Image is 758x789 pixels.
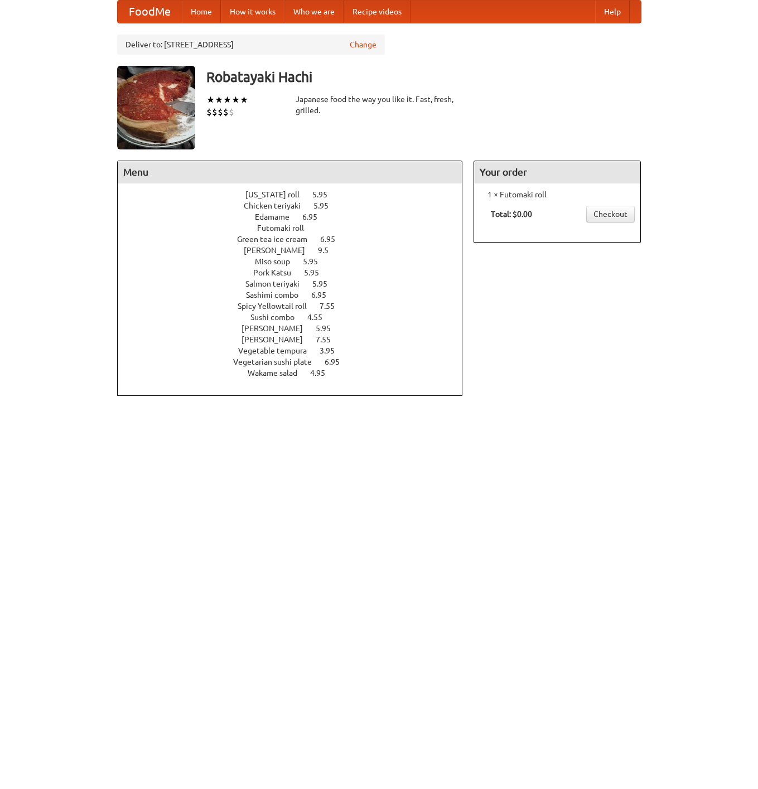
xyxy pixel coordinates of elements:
[304,268,330,277] span: 5.95
[238,346,355,355] a: Vegetable tempura 3.95
[238,302,355,311] a: Spicy Yellowtail roll 7.55
[250,313,343,322] a: Sushi combo 4.55
[257,224,336,233] a: Futomaki roll
[307,313,334,322] span: 4.55
[312,279,339,288] span: 5.95
[244,246,349,255] a: [PERSON_NAME] 9.5
[229,106,234,118] li: $
[242,324,351,333] a: [PERSON_NAME] 5.95
[255,212,301,221] span: Edamame
[237,235,318,244] span: Green tea ice cream
[245,190,311,199] span: [US_STATE] roll
[223,94,231,106] li: ★
[231,94,240,106] li: ★
[491,210,532,219] b: Total: $0.00
[182,1,221,23] a: Home
[316,324,342,333] span: 5.95
[218,106,223,118] li: $
[238,346,318,355] span: Vegetable tempura
[311,291,337,299] span: 6.95
[312,190,339,199] span: 5.95
[242,324,314,333] span: [PERSON_NAME]
[310,369,336,377] span: 4.95
[212,106,218,118] li: $
[245,279,348,288] a: Salmon teriyaki 5.95
[223,106,229,118] li: $
[245,190,348,199] a: [US_STATE] roll 5.95
[245,279,311,288] span: Salmon teriyaki
[240,94,248,106] li: ★
[474,161,640,183] h4: Your order
[233,357,360,366] a: Vegetarian sushi plate 6.95
[255,257,301,266] span: Miso soup
[244,201,312,210] span: Chicken teriyaki
[253,268,340,277] a: Pork Katsu 5.95
[237,235,356,244] a: Green tea ice cream 6.95
[284,1,344,23] a: Who we are
[595,1,630,23] a: Help
[255,212,338,221] a: Edamame 6.95
[242,335,351,344] a: [PERSON_NAME] 7.55
[320,235,346,244] span: 6.95
[206,106,212,118] li: $
[350,39,376,50] a: Change
[480,189,635,200] li: 1 × Futomaki roll
[244,201,349,210] a: Chicken teriyaki 5.95
[215,94,223,106] li: ★
[586,206,635,222] a: Checkout
[206,66,641,88] h3: Robatayaki Hachi
[257,224,315,233] span: Futomaki roll
[255,257,339,266] a: Miso soup 5.95
[117,35,385,55] div: Deliver to: [STREET_ADDRESS]
[248,369,346,377] a: Wakame salad 4.95
[250,313,306,322] span: Sushi combo
[233,357,323,366] span: Vegetarian sushi plate
[248,369,308,377] span: Wakame salad
[318,246,340,255] span: 9.5
[313,201,340,210] span: 5.95
[206,94,215,106] li: ★
[303,257,329,266] span: 5.95
[118,161,462,183] h4: Menu
[253,268,302,277] span: Pork Katsu
[118,1,182,23] a: FoodMe
[244,246,316,255] span: [PERSON_NAME]
[316,335,342,344] span: 7.55
[238,302,318,311] span: Spicy Yellowtail roll
[242,335,314,344] span: [PERSON_NAME]
[302,212,329,221] span: 6.95
[246,291,310,299] span: Sashimi combo
[246,291,347,299] a: Sashimi combo 6.95
[296,94,463,116] div: Japanese food the way you like it. Fast, fresh, grilled.
[344,1,411,23] a: Recipe videos
[325,357,351,366] span: 6.95
[320,346,346,355] span: 3.95
[117,66,195,149] img: angular.jpg
[221,1,284,23] a: How it works
[320,302,346,311] span: 7.55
